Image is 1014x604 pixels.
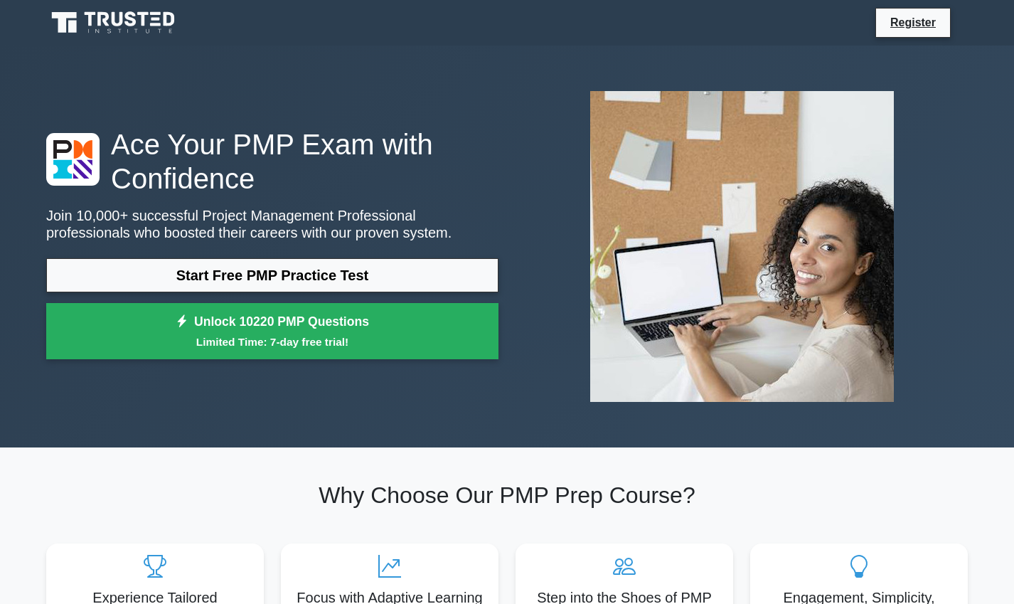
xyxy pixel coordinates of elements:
p: Join 10,000+ successful Project Management Professional professionals who boosted their careers w... [46,207,498,241]
h1: Ace Your PMP Exam with Confidence [46,127,498,196]
a: Start Free PMP Practice Test [46,258,498,292]
a: Register [882,14,944,31]
h2: Why Choose Our PMP Prep Course? [46,482,968,509]
small: Limited Time: 7-day free trial! [64,334,481,350]
a: Unlock 10220 PMP QuestionsLimited Time: 7-day free trial! [46,303,498,360]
